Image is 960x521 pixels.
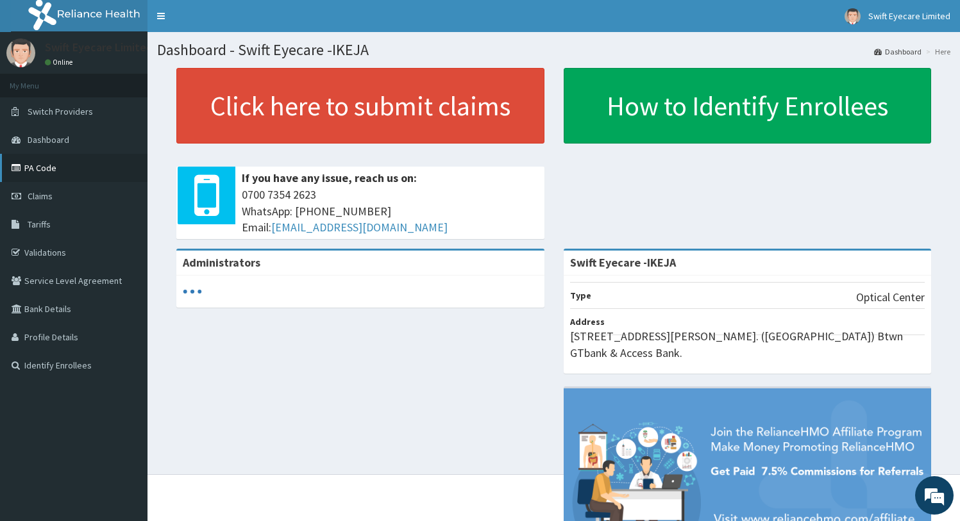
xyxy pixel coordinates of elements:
[856,289,925,306] p: Optical Center
[183,255,260,270] b: Administrators
[28,219,51,230] span: Tariffs
[868,10,950,22] span: Swift Eyecare Limited
[6,38,35,67] img: User Image
[242,186,538,236] span: 0700 7354 2623 WhatsApp: [PHONE_NUMBER] Email:
[271,220,448,235] a: [EMAIL_ADDRESS][DOMAIN_NAME]
[874,46,922,57] a: Dashboard
[45,58,76,67] a: Online
[923,46,950,57] li: Here
[564,68,932,144] a: How to Identify Enrollees
[845,8,861,24] img: User Image
[28,106,93,117] span: Switch Providers
[176,68,544,144] a: Click here to submit claims
[570,290,591,301] b: Type
[157,42,950,58] h1: Dashboard - Swift Eyecare -IKEJA
[28,190,53,202] span: Claims
[45,42,153,53] p: Swift Eyecare Limited
[570,328,925,361] p: [STREET_ADDRESS][PERSON_NAME]. ([GEOGRAPHIC_DATA]) Btwn GTbank & Access Bank.
[183,282,202,301] svg: audio-loading
[570,255,676,270] strong: Swift Eyecare -IKEJA
[28,134,69,145] span: Dashboard
[570,316,605,327] b: Address
[242,170,417,185] b: If you have any issue, reach us on:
